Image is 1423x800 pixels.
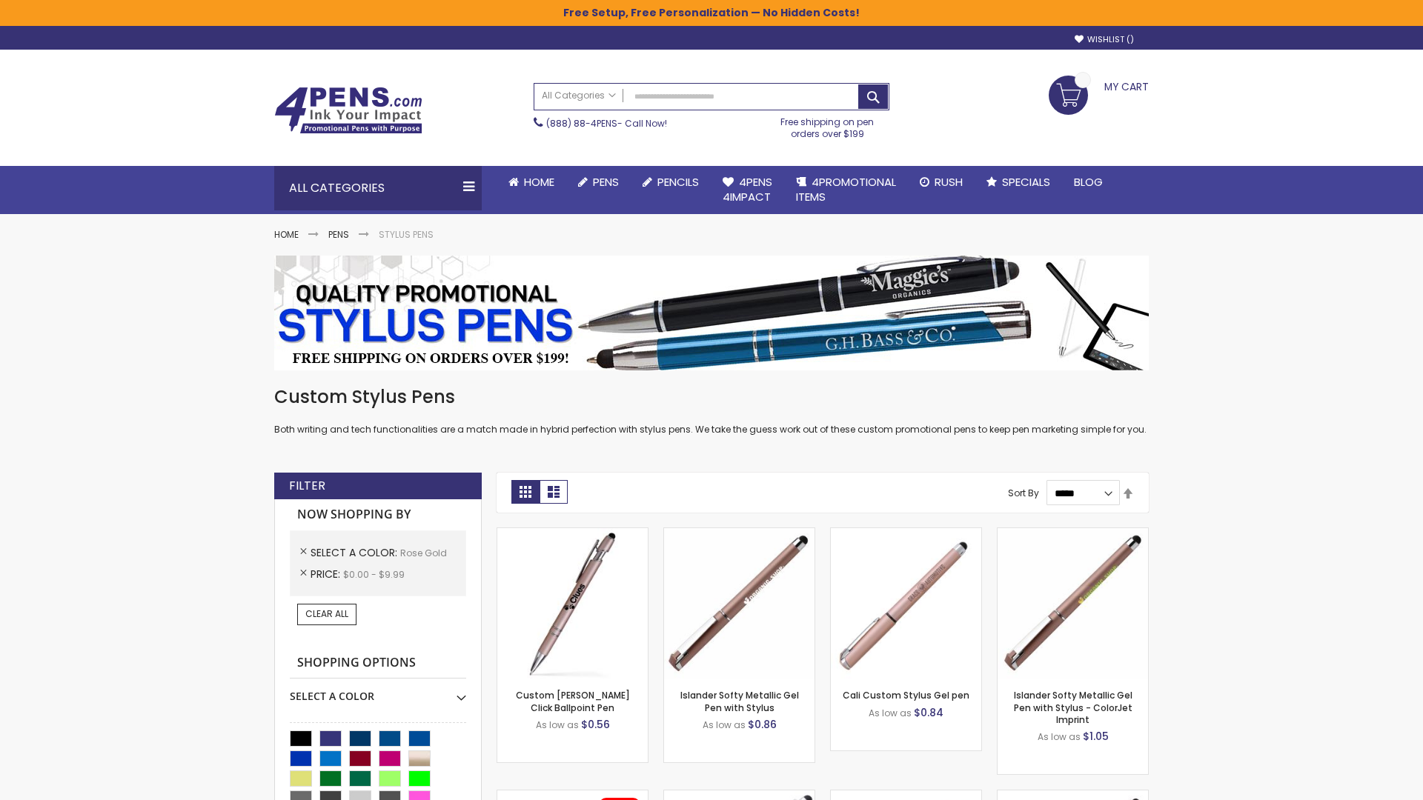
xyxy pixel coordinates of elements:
[534,84,623,108] a: All Categories
[311,567,343,581] span: Price
[1075,34,1134,45] a: Wishlist
[581,717,610,732] span: $0.56
[274,228,299,241] a: Home
[975,166,1062,199] a: Specials
[657,174,699,190] span: Pencils
[400,547,447,559] span: Rose Gold
[566,166,631,199] a: Pens
[1008,487,1039,499] label: Sort By
[1002,174,1050,190] span: Specials
[274,87,422,134] img: 4Pens Custom Pens and Promotional Products
[542,90,616,101] span: All Categories
[784,166,908,214] a: 4PROMOTIONALITEMS
[290,647,466,679] strong: Shopping Options
[536,719,579,731] span: As low as
[274,385,1149,409] h1: Custom Stylus Pens
[711,166,784,214] a: 4Pens4impact
[631,166,711,199] a: Pencils
[1014,689,1132,725] a: Islander Softy Metallic Gel Pen with Stylus - ColorJet Imprint
[914,705,943,720] span: $0.84
[497,528,648,679] img: Custom Alex II Click Ballpoint Pen-Rose Gold
[311,545,400,560] span: Select A Color
[343,568,405,581] span: $0.00 - $9.99
[935,174,963,190] span: Rush
[831,527,981,540] a: Cali Custom Stylus Gel pen-Rose Gold
[274,166,482,210] div: All Categories
[843,689,969,701] a: Cali Custom Stylus Gel pen
[546,117,667,130] span: - Call Now!
[908,166,975,199] a: Rush
[274,385,1149,436] div: Both writing and tech functionalities are a match made in hybrid perfection with stylus pens. We ...
[290,679,466,704] div: Select A Color
[1083,729,1109,744] span: $1.05
[869,707,912,719] span: As low as
[748,717,777,732] span: $0.86
[998,528,1148,679] img: Islander Softy Metallic Gel Pen with Stylus - ColorJet Imprint-Rose Gold
[1038,730,1081,743] span: As low as
[497,527,648,540] a: Custom Alex II Click Ballpoint Pen-Rose Gold
[664,527,815,540] a: Islander Softy Metallic Gel Pen with Stylus-Rose Gold
[796,174,896,204] span: 4PROMOTIONAL ITEMS
[497,166,566,199] a: Home
[723,174,772,204] span: 4Pens 4impact
[511,480,540,504] strong: Grid
[664,528,815,679] img: Islander Softy Metallic Gel Pen with Stylus-Rose Gold
[998,527,1148,540] a: Islander Softy Metallic Gel Pen with Stylus - ColorJet Imprint-Rose Gold
[297,604,356,624] a: Clear All
[703,719,746,731] span: As low as
[290,499,466,530] strong: Now Shopping by
[766,110,890,140] div: Free shipping on pen orders over $199
[516,689,630,713] a: Custom [PERSON_NAME] Click Ballpoint Pen
[379,228,434,241] strong: Stylus Pens
[1062,166,1115,199] a: Blog
[289,478,325,494] strong: Filter
[524,174,554,190] span: Home
[274,256,1149,370] img: Stylus Pens
[593,174,619,190] span: Pens
[305,607,348,620] span: Clear All
[546,117,617,130] a: (888) 88-4PENS
[831,528,981,679] img: Cali Custom Stylus Gel pen-Rose Gold
[328,228,349,241] a: Pens
[680,689,799,713] a: Islander Softy Metallic Gel Pen with Stylus
[1074,174,1103,190] span: Blog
